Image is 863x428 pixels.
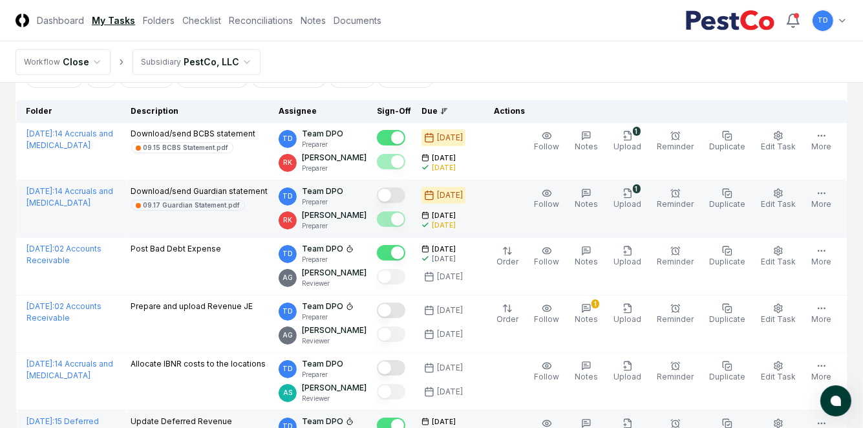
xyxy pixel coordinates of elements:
[432,244,456,254] span: [DATE]
[654,128,696,155] button: Reminder
[432,417,456,427] span: [DATE]
[685,10,775,31] img: PestCo logo
[92,14,135,27] a: My Tasks
[27,359,113,380] a: [DATE]:14 Accruals and [MEDICAL_DATA]
[302,140,343,149] p: Preparer
[27,186,54,196] span: [DATE] :
[654,186,696,213] button: Reminder
[27,244,54,253] span: [DATE] :
[131,128,256,140] p: Download/send BCBS statement
[809,128,834,155] button: More
[613,142,641,151] span: Upload
[334,14,381,27] a: Documents
[282,134,293,144] span: TD
[809,186,834,213] button: More
[761,142,796,151] span: Edit Task
[575,257,598,266] span: Notes
[27,244,101,265] a: [DATE]:02 Accounts Receivable
[282,330,293,340] span: AG
[302,394,367,403] p: Reviewer
[131,200,245,211] a: 09.17 Guardian Statement.pdf
[282,191,293,201] span: TD
[613,372,641,381] span: Upload
[761,199,796,209] span: Edit Task
[657,142,694,151] span: Reminder
[302,186,343,197] p: Team DPO
[657,372,694,381] span: Reminder
[377,384,405,400] button: Mark complete
[496,314,518,324] span: Order
[613,314,641,324] span: Upload
[282,273,293,283] span: AG
[27,129,54,138] span: [DATE] :
[611,128,644,155] button: 1Upload
[432,254,456,264] div: [DATE]
[273,100,372,123] th: Assignee
[611,243,644,270] button: Upload
[657,199,694,209] span: Reminder
[302,416,343,427] p: Team DPO
[709,257,745,266] span: Duplicate
[377,303,405,318] button: Mark complete
[657,257,694,266] span: Reminder
[131,186,268,197] p: Download/send Guardian statement
[16,14,29,27] img: Logo
[494,243,521,270] button: Order
[302,358,343,370] p: Team DPO
[144,200,240,210] div: 09.17 Guardian Statement.pdf
[282,306,293,316] span: TD
[654,358,696,385] button: Reminder
[302,128,343,140] p: Team DPO
[302,312,354,322] p: Preparer
[437,271,463,283] div: [DATE]
[709,142,745,151] span: Duplicate
[534,199,559,209] span: Follow
[534,372,559,381] span: Follow
[432,211,456,220] span: [DATE]
[633,127,641,136] div: 1
[229,14,293,27] a: Reconciliations
[572,186,601,213] button: Notes
[302,325,367,336] p: [PERSON_NAME]
[131,243,222,255] p: Post Bad Debt Expense
[575,142,598,151] span: Notes
[283,215,292,225] span: RK
[377,130,405,145] button: Mark complete
[302,301,343,312] p: Team DPO
[707,186,748,213] button: Duplicate
[758,358,798,385] button: Edit Task
[302,370,343,380] p: Preparer
[302,267,367,279] p: [PERSON_NAME]
[591,299,599,308] div: 1
[809,358,834,385] button: More
[301,14,326,27] a: Notes
[633,184,641,193] div: 1
[377,187,405,203] button: Mark complete
[709,314,745,324] span: Duplicate
[534,257,559,266] span: Follow
[27,301,54,311] span: [DATE] :
[758,243,798,270] button: Edit Task
[131,358,266,370] p: Allocate IBNR costs to the locations
[302,255,354,264] p: Preparer
[575,199,598,209] span: Notes
[432,220,456,230] div: [DATE]
[437,305,463,316] div: [DATE]
[484,105,837,117] div: Actions
[820,385,851,416] button: atlas-launcher
[437,362,463,374] div: [DATE]
[131,142,233,153] a: 09.15 BCBS Statement.pdf
[302,243,343,255] p: Team DPO
[437,189,463,201] div: [DATE]
[531,243,562,270] button: Follow
[377,360,405,376] button: Mark complete
[302,197,343,207] p: Preparer
[707,358,748,385] button: Duplicate
[575,372,598,381] span: Notes
[282,364,293,374] span: TD
[707,301,748,328] button: Duplicate
[758,186,798,213] button: Edit Task
[282,249,293,259] span: TD
[302,209,367,221] p: [PERSON_NAME]
[611,301,644,328] button: Upload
